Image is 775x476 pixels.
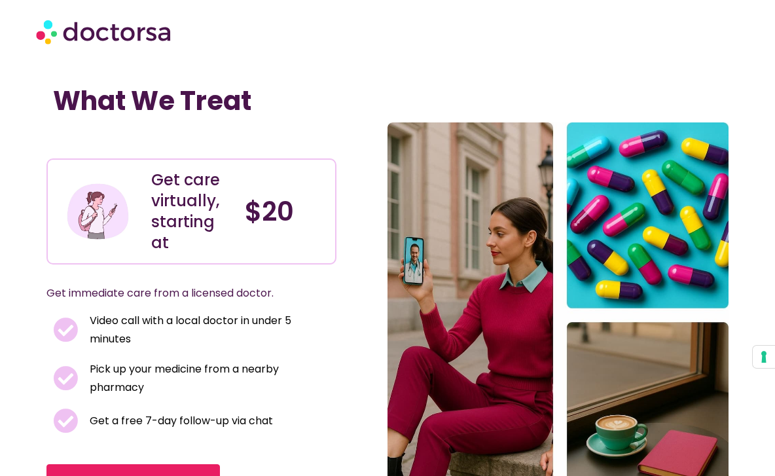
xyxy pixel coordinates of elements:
img: Illustration depicting a young woman in a casual outfit, engaged with her smartphone. She has a p... [65,179,130,244]
iframe: Customer reviews powered by Trustpilot [53,130,249,145]
span: Video call with a local doctor in under 5 minutes [86,312,330,348]
span: Pick up your medicine from a nearby pharmacy [86,360,330,397]
span: Get a free 7-day follow-up via chat [86,412,273,430]
button: Your consent preferences for tracking technologies [753,346,775,368]
p: Get immediate care from a licensed doctor. [46,284,305,302]
div: Get care virtually, starting at [151,170,232,253]
h4: $20 [245,196,325,227]
h1: What We Treat [53,85,330,117]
